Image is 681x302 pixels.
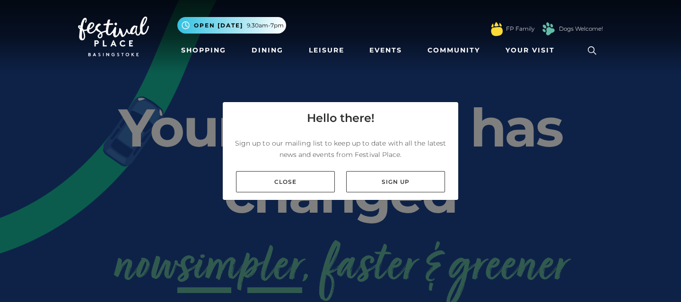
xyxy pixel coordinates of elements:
a: Your Visit [502,42,563,59]
span: 9.30am-7pm [247,22,284,29]
a: Dining [248,42,287,59]
a: Shopping [177,42,230,59]
a: Events [366,42,406,59]
span: Your Visit [506,45,555,55]
a: Dogs Welcome! [559,25,603,33]
a: FP Family [506,25,534,33]
a: Community [424,42,484,59]
a: Leisure [305,42,348,59]
a: Sign up [346,171,445,192]
button: Open [DATE] 9.30am-7pm [177,17,286,34]
span: Open [DATE] [194,22,243,29]
p: Sign up to our mailing list to keep up to date with all the latest news and events from Festival ... [230,138,451,160]
h4: Hello there! [307,110,375,127]
a: Close [236,171,335,192]
img: Festival Place Logo [78,17,149,56]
